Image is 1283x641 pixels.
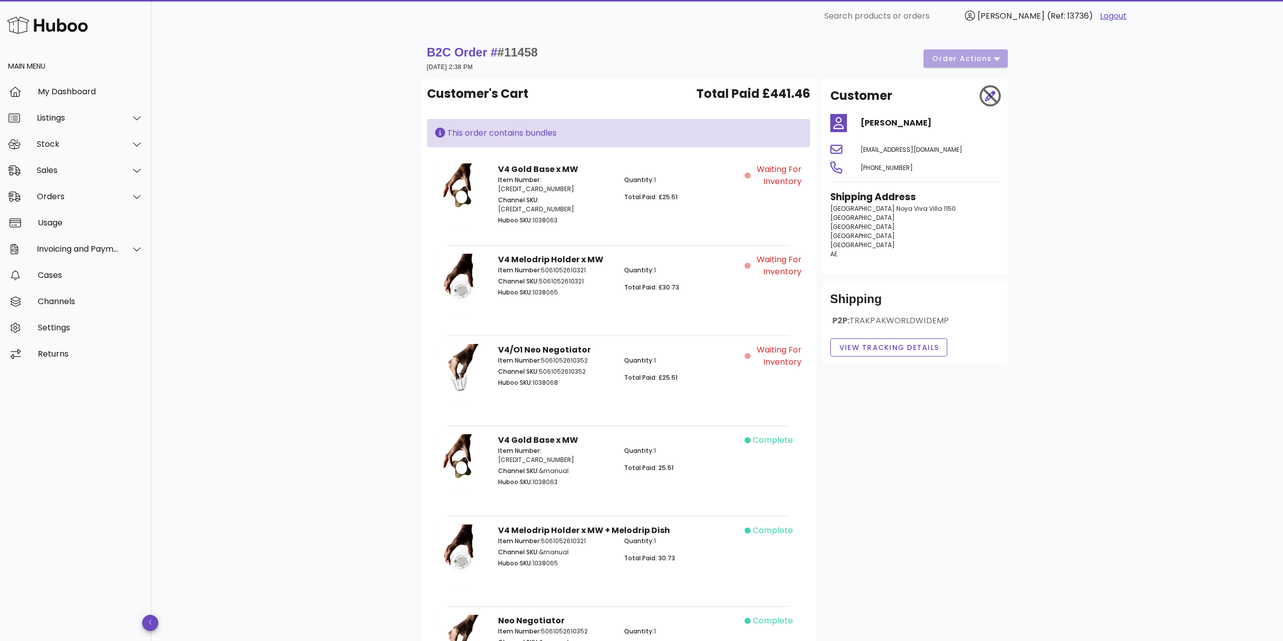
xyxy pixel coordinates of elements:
p: 1 [624,627,739,636]
p: 1 [624,176,739,185]
strong: V4 Melodrip Holder x MW [498,254,603,265]
span: [PHONE_NUMBER] [861,163,913,172]
span: Total Paid: 25.51 [624,463,674,472]
p: 1038065 [498,288,613,297]
span: Quantity: [624,266,654,274]
div: Channels [38,297,143,306]
p: [CREDIT_CARD_NUMBER] [498,446,613,464]
span: complete [753,615,793,627]
span: Channel SKU: [498,467,539,475]
span: Customer's Cart [427,85,528,103]
p: 5061052610352 [498,356,613,365]
div: Usage [38,218,143,227]
span: Waiting for Inventory [753,254,802,278]
p: 1 [624,537,739,546]
span: #11458 [498,45,538,59]
p: 1 [624,356,739,365]
strong: Neo Negotiator [498,615,565,626]
span: [PERSON_NAME] [977,10,1045,22]
span: Item Number: [498,266,541,274]
span: View Tracking details [839,342,939,353]
div: Stock [37,139,119,149]
span: Waiting for Inventory [753,163,802,188]
span: [GEOGRAPHIC_DATA] [830,231,895,240]
p: [CREDIT_CARD_NUMBER] [498,176,613,194]
span: TRAKPAKWORLDWIDEMP [849,315,949,326]
p: 1038063 [498,216,613,225]
img: Product Image [435,254,486,322]
p: 1038065 [498,559,613,568]
img: Product Image [435,344,486,412]
p: &manual [498,548,613,557]
p: 5061052610321 [498,537,613,546]
a: Logout [1100,10,1127,22]
span: Quantity: [624,627,654,635]
span: [GEOGRAPHIC_DATA] Noya Viva Villa 1150 [830,204,956,213]
small: [DATE] 2:38 PM [427,64,473,71]
p: 5061052610321 [498,266,613,275]
span: Total Paid £441.46 [696,85,810,103]
span: complete [753,434,793,446]
p: 5061052610352 [498,627,613,636]
span: Quantity: [624,446,654,455]
span: Huboo SKU: [498,288,532,297]
span: Huboo SKU: [498,559,532,567]
span: Item Number: [498,446,541,455]
p: 1 [624,446,739,455]
span: Total Paid: 30.73 [624,554,675,562]
div: My Dashboard [38,87,143,96]
span: Quantity: [624,356,654,365]
p: 5061052610321 [498,277,613,286]
p: &manual [498,467,613,476]
strong: V4 Gold Base x MW [498,163,578,175]
img: Product Image [435,434,486,502]
span: Huboo SKU: [498,216,532,224]
div: Invoicing and Payments [37,244,119,254]
h4: [PERSON_NAME] [861,117,1000,129]
span: Quantity: [624,176,654,184]
strong: B2C Order # [427,45,538,59]
div: Settings [38,323,143,332]
span: Waiting for Inventory [753,344,802,368]
span: Total Paid: £25.51 [624,193,678,201]
div: P2P: [830,315,1000,334]
p: 1 [624,266,739,275]
span: Channel SKU: [498,277,539,285]
p: 1038068 [498,378,613,387]
p: 5061052610352 [498,367,613,376]
span: Channel SKU: [498,367,539,376]
span: Item Number: [498,627,541,635]
div: Cases [38,270,143,280]
img: Product Image [435,163,486,231]
span: AE [830,250,837,258]
strong: V4/O1 Neo Negotiator [498,344,591,356]
p: 1038063 [498,478,613,487]
span: Total Paid: £30.73 [624,283,679,292]
div: Returns [38,349,143,359]
img: Huboo Logo [7,14,88,36]
div: This order contains bundles [435,127,802,139]
div: Listings [37,113,119,123]
span: (Ref: 13736) [1047,10,1093,22]
img: Product Image [435,525,486,593]
span: Item Number: [498,356,541,365]
span: [GEOGRAPHIC_DATA] [830,222,895,231]
span: Item Number: [498,176,541,184]
span: Item Number: [498,537,541,545]
div: Orders [37,192,119,201]
span: Huboo SKU: [498,478,532,486]
h2: Customer [830,87,892,105]
span: Channel SKU: [498,196,539,204]
h3: Shipping Address [830,190,1000,204]
p: [CREDIT_CARD_NUMBER] [498,196,613,214]
span: Total Paid: £25.51 [624,373,678,382]
strong: V4 Melodrip Holder x MW + Melodrip Dish [498,525,670,536]
span: Channel SKU: [498,548,539,556]
div: Shipping [830,291,1000,315]
span: [EMAIL_ADDRESS][DOMAIN_NAME] [861,145,962,154]
div: Sales [37,165,119,175]
span: Quantity: [624,537,654,545]
span: Huboo SKU: [498,378,532,387]
span: [GEOGRAPHIC_DATA] [830,213,895,222]
strong: V4 Gold Base x MW [498,434,578,446]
